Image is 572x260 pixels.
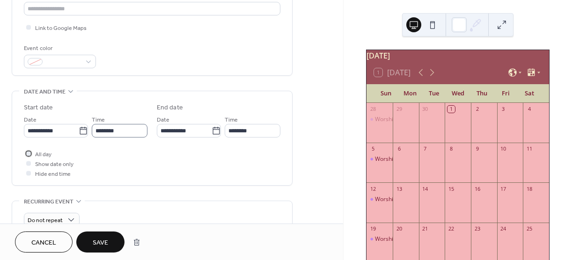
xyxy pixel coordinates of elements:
[375,155,502,163] div: Worship and Adult [DEMOGRAPHIC_DATA] Study
[28,215,63,226] span: Do not repeat
[474,225,481,232] div: 23
[92,115,105,125] span: Time
[447,185,455,192] div: 15
[367,235,393,243] div: Worship and Adult Bible Study
[35,23,87,33] span: Link to Google Maps
[31,238,56,248] span: Cancel
[446,84,470,103] div: Wed
[422,225,429,232] div: 21
[474,106,481,113] div: 2
[369,106,376,113] div: 28
[500,225,507,232] div: 24
[526,185,533,192] div: 18
[474,185,481,192] div: 16
[93,238,108,248] span: Save
[422,145,429,152] div: 7
[447,225,455,232] div: 22
[157,103,183,113] div: End date
[500,106,507,113] div: 3
[367,155,393,163] div: Worship and Adult Bible Study
[24,87,66,97] span: Date and time
[367,50,549,61] div: [DATE]
[24,115,37,125] span: Date
[367,195,393,203] div: Worship and Adult Bible Study
[518,84,542,103] div: Sat
[500,145,507,152] div: 10
[35,159,73,169] span: Show date only
[526,225,533,232] div: 25
[24,197,73,207] span: Recurring event
[369,185,376,192] div: 12
[15,231,73,253] button: Cancel
[24,103,53,113] div: Start date
[494,84,518,103] div: Fri
[396,145,403,152] div: 6
[375,195,502,203] div: Worship and Adult [DEMOGRAPHIC_DATA] Study
[422,84,446,103] div: Tue
[369,225,376,232] div: 19
[35,150,51,159] span: All day
[225,115,238,125] span: Time
[422,106,429,113] div: 30
[35,169,71,179] span: Hide end time
[526,145,533,152] div: 11
[447,145,455,152] div: 8
[375,235,502,243] div: Worship and Adult [DEMOGRAPHIC_DATA] Study
[396,106,403,113] div: 29
[375,116,502,123] div: Worship and Adult [DEMOGRAPHIC_DATA] Study
[157,115,169,125] span: Date
[24,43,94,53] div: Event color
[398,84,422,103] div: Mon
[447,106,455,113] div: 1
[369,145,376,152] div: 5
[474,145,481,152] div: 9
[396,185,403,192] div: 13
[526,106,533,113] div: 4
[396,225,403,232] div: 20
[367,116,393,123] div: Worship and Adult Bible Study
[500,185,507,192] div: 17
[76,231,125,253] button: Save
[422,185,429,192] div: 14
[470,84,494,103] div: Thu
[374,84,398,103] div: Sun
